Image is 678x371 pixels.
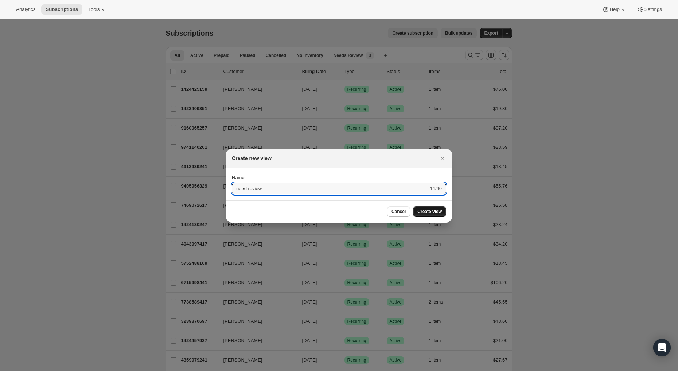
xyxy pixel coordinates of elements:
span: Cancel [391,209,406,215]
span: Subscriptions [46,7,78,12]
span: Settings [644,7,662,12]
div: Open Intercom Messenger [653,339,671,356]
button: Tools [84,4,111,15]
span: Help [609,7,619,12]
button: Subscriptions [41,4,82,15]
span: Analytics [16,7,35,12]
button: Help [598,4,631,15]
span: Tools [88,7,100,12]
span: Name [232,175,245,180]
h2: Create new view [232,155,272,162]
button: Cancel [387,206,410,217]
button: Analytics [12,4,40,15]
button: Create view [413,206,446,217]
button: Close [437,153,448,163]
span: Create view [417,209,442,215]
button: Settings [633,4,666,15]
